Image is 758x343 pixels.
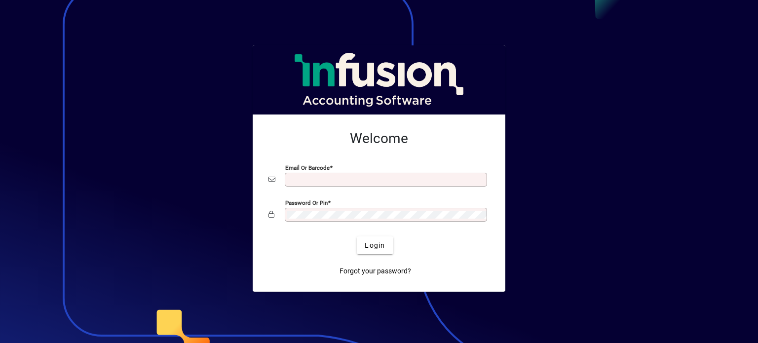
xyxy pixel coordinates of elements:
[357,236,393,254] button: Login
[268,130,490,147] h2: Welcome
[285,199,328,206] mat-label: Password or Pin
[340,266,411,276] span: Forgot your password?
[336,262,415,280] a: Forgot your password?
[285,164,330,171] mat-label: Email or Barcode
[365,240,385,251] span: Login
